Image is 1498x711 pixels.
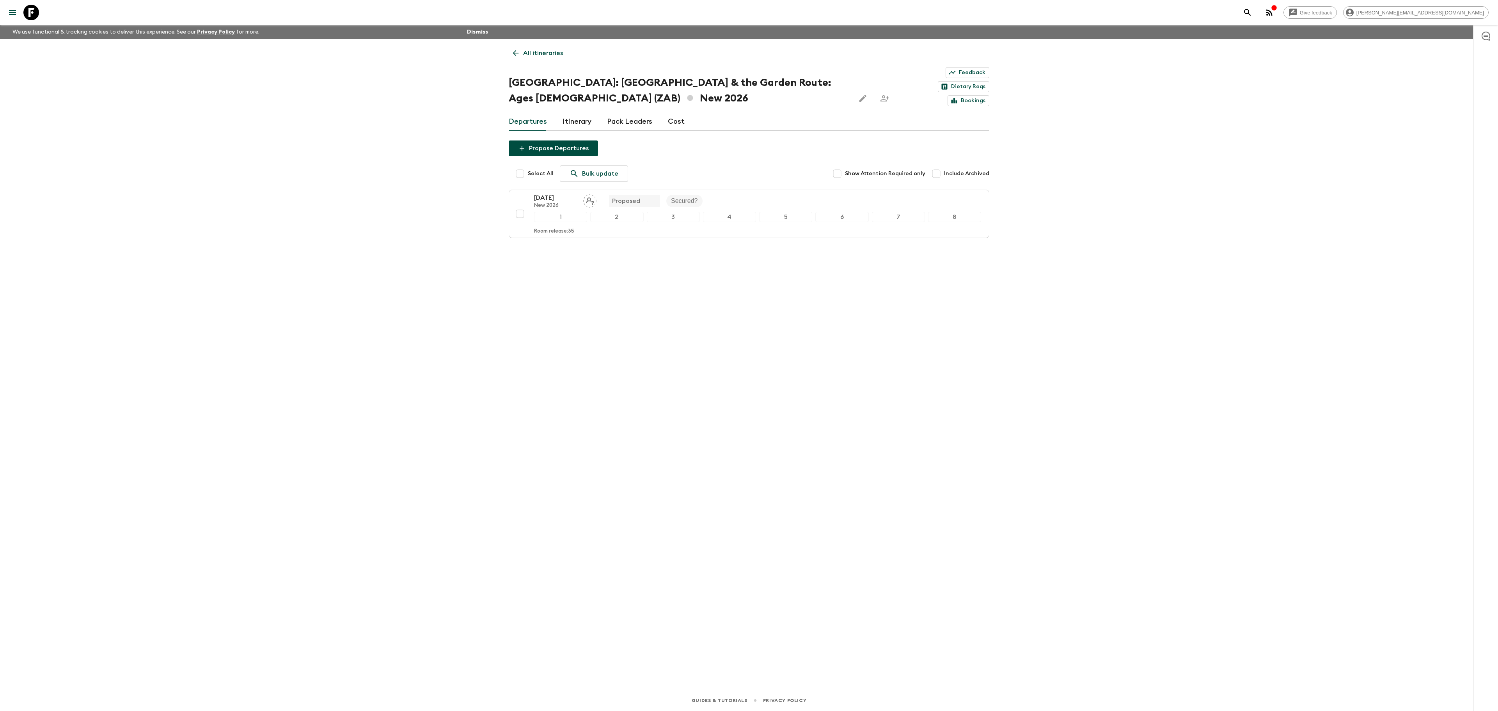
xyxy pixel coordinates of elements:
[534,228,574,235] p: Room release: 35
[607,112,652,131] a: Pack Leaders
[948,95,989,106] a: Bookings
[509,140,598,156] button: Propose Departures
[1352,10,1488,16] span: [PERSON_NAME][EMAIL_ADDRESS][DOMAIN_NAME]
[1343,6,1489,19] div: [PERSON_NAME][EMAIL_ADDRESS][DOMAIN_NAME]
[528,170,554,178] span: Select All
[938,81,989,92] a: Dietary Reqs
[583,197,596,203] span: Assign pack leader
[703,212,756,222] div: 4
[815,212,868,222] div: 6
[509,45,567,61] a: All itineraries
[509,190,989,238] button: [DATE]New 2026Assign pack leaderProposedSecured?12345678Room release:35
[692,696,747,705] a: Guides & Tutorials
[9,25,263,39] p: We use functional & tracking cookies to deliver this experience. See our for more.
[509,75,849,106] h1: [GEOGRAPHIC_DATA]: [GEOGRAPHIC_DATA] & the Garden Route: Ages [DEMOGRAPHIC_DATA] (ZAB) New 2026
[1283,6,1337,19] a: Give feedback
[523,48,563,58] p: All itineraries
[647,212,700,222] div: 3
[534,203,577,209] p: New 2026
[582,169,618,178] p: Bulk update
[534,193,577,203] p: [DATE]
[668,112,685,131] a: Cost
[855,91,871,106] button: Edit this itinerary
[465,27,490,37] button: Dismiss
[946,67,989,78] a: Feedback
[928,212,981,222] div: 8
[671,196,698,206] p: Secured?
[534,212,587,222] div: 1
[590,212,643,222] div: 2
[509,112,547,131] a: Departures
[197,29,235,35] a: Privacy Policy
[845,170,925,178] span: Show Attention Required only
[759,212,812,222] div: 5
[877,91,893,106] span: Share this itinerary
[5,5,20,20] button: menu
[1296,10,1336,16] span: Give feedback
[612,196,640,206] p: Proposed
[560,165,628,182] a: Bulk update
[563,112,591,131] a: Itinerary
[1240,5,1255,20] button: search adventures
[666,195,703,207] div: Secured?
[944,170,989,178] span: Include Archived
[763,696,806,705] a: Privacy Policy
[872,212,925,222] div: 7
